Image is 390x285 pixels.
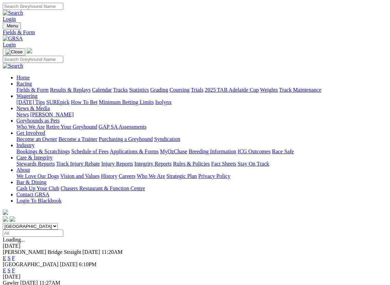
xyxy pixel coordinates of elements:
[238,148,270,154] a: ICG Outcomes
[3,268,6,273] a: E
[16,161,55,167] a: Stewards Reports
[71,148,108,154] a: Schedule of Fees
[191,87,203,93] a: Trials
[99,136,153,142] a: Purchasing a Greyhound
[119,173,135,179] a: Careers
[3,249,81,255] span: [PERSON_NAME] Bridge Straight
[16,99,387,105] div: Wagering
[58,136,97,142] a: Become a Trainer
[60,261,78,267] span: [DATE]
[60,173,99,179] a: Vision and Values
[79,261,97,267] span: 6:10PM
[16,185,59,191] a: Cash Up Your Club
[3,3,63,10] input: Search
[160,148,187,154] a: MyOzChase
[3,261,58,267] span: [GEOGRAPHIC_DATA]
[189,148,236,154] a: Breeding Information
[16,198,62,204] a: Login To Blackbook
[155,99,172,105] a: Isolynx
[16,167,30,173] a: About
[16,148,70,154] a: Bookings & Scratchings
[205,87,259,93] a: 2025 TAB Adelaide Cup
[16,87,387,93] div: Racing
[3,243,387,249] div: [DATE]
[10,216,15,222] img: twitter.svg
[56,161,100,167] a: Track Injury Rebate
[129,87,149,93] a: Statistics
[16,179,46,185] a: Bar & Dining
[7,23,18,28] span: Menu
[16,142,35,148] a: Industry
[150,87,168,93] a: Grading
[198,173,230,179] a: Privacy Policy
[16,112,387,118] div: News & Media
[12,255,15,261] a: F
[3,237,25,243] span: Loading...
[170,87,190,93] a: Coursing
[260,87,278,93] a: Weights
[3,56,63,63] input: Search
[16,99,45,105] a: [DATE] Tips
[16,93,38,99] a: Wagering
[16,185,387,192] div: Bar & Dining
[272,148,294,154] a: Race Safe
[16,161,387,167] div: Care & Integrity
[16,192,49,197] a: Contact GRSA
[238,161,269,167] a: Stay On Track
[16,81,32,87] a: Racing
[16,148,387,155] div: Industry
[99,99,154,105] a: Minimum Betting Limits
[16,105,50,111] a: News & Media
[211,161,236,167] a: Fact Sheets
[82,249,100,255] span: [DATE]
[101,173,117,179] a: History
[50,87,91,93] a: Results & Replays
[16,155,53,160] a: Care & Integrity
[113,87,128,93] a: Tracks
[12,268,15,273] a: F
[3,29,387,36] a: Fields & Form
[3,216,8,222] img: facebook.svg
[60,185,145,191] a: Chasers Restaurant & Function Centre
[99,124,147,130] a: GAP SA Assessments
[16,124,387,130] div: Greyhounds as Pets
[3,10,23,16] img: Search
[16,112,29,117] a: News
[8,255,11,261] a: S
[3,16,16,22] a: Login
[3,36,23,42] img: GRSA
[16,75,30,80] a: Home
[3,209,8,215] img: logo-grsa-white.png
[101,161,133,167] a: Injury Reports
[16,124,45,130] a: Who We Are
[16,136,387,142] div: Get Involved
[173,161,210,167] a: Rules & Policies
[3,255,6,261] a: E
[16,87,49,93] a: Fields & Form
[166,173,197,179] a: Strategic Plan
[102,249,123,255] span: 11:20AM
[3,42,16,48] a: Login
[3,274,387,280] div: [DATE]
[16,136,57,142] a: Become an Owner
[46,99,69,105] a: SUREpick
[16,130,45,136] a: Get Involved
[27,48,32,53] img: logo-grsa-white.png
[3,63,23,69] img: Search
[279,87,321,93] a: Track Maintenance
[71,99,98,105] a: How To Bet
[30,112,73,117] a: [PERSON_NAME]
[137,173,165,179] a: Who We Are
[46,124,97,130] a: Retire Your Greyhound
[3,22,21,29] button: Toggle navigation
[8,268,11,273] a: S
[3,48,25,56] button: Toggle navigation
[16,118,59,124] a: Greyhounds as Pets
[110,148,159,154] a: Applications & Forms
[16,173,387,179] div: About
[134,161,172,167] a: Integrity Reports
[5,49,23,55] img: Close
[3,230,63,237] input: Select date
[154,136,180,142] a: Syndication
